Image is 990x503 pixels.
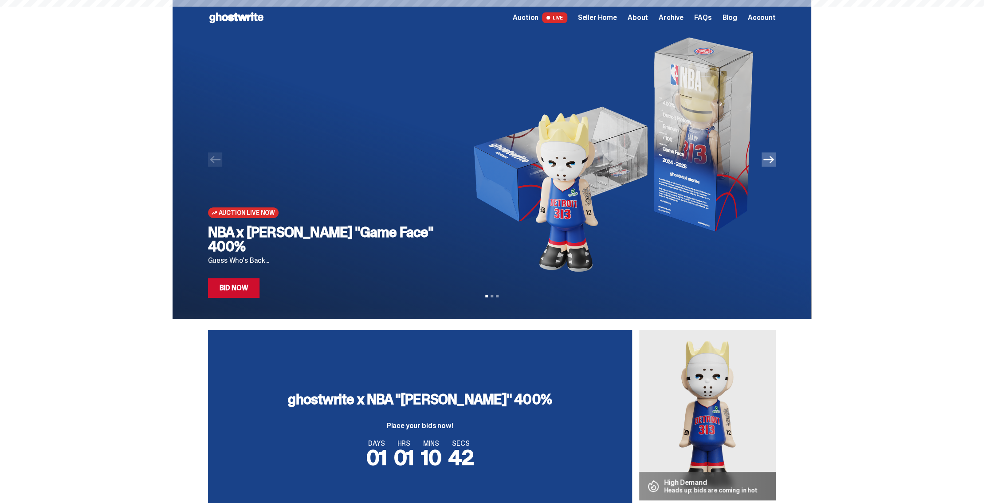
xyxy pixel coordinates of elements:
[578,14,617,21] a: Seller Home
[219,209,275,216] span: Auction Live Now
[448,440,474,447] span: SECS
[762,152,776,167] button: Next
[694,14,711,21] a: FAQs
[288,392,551,406] h3: ghostwrite x NBA "[PERSON_NAME]" 400%
[421,440,441,447] span: MINS
[722,14,737,21] a: Blog
[208,225,444,253] h2: NBA x [PERSON_NAME] "Game Face" 400%
[491,295,493,297] button: View slide 2
[421,444,441,472] span: 10
[366,444,387,472] span: 01
[496,295,499,297] button: View slide 3
[208,152,222,167] button: Previous
[513,12,567,23] a: Auction LIVE
[664,479,758,486] p: High Demand
[664,487,758,493] p: Heads up: bids are coming in hot
[208,257,444,264] p: Guess Who's Back...
[628,14,648,21] a: About
[366,440,387,447] span: DAYS
[288,422,551,429] p: Place your bids now!
[513,14,538,21] span: Auction
[639,330,776,500] img: Eminem
[459,35,762,275] img: NBA x Eminem "Game Face" 400%
[448,444,474,472] span: 42
[748,14,776,21] a: Account
[393,444,414,472] span: 01
[485,295,488,297] button: View slide 1
[659,14,684,21] a: Archive
[208,278,260,298] a: Bid Now
[393,440,414,447] span: HRS
[542,12,567,23] span: LIVE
